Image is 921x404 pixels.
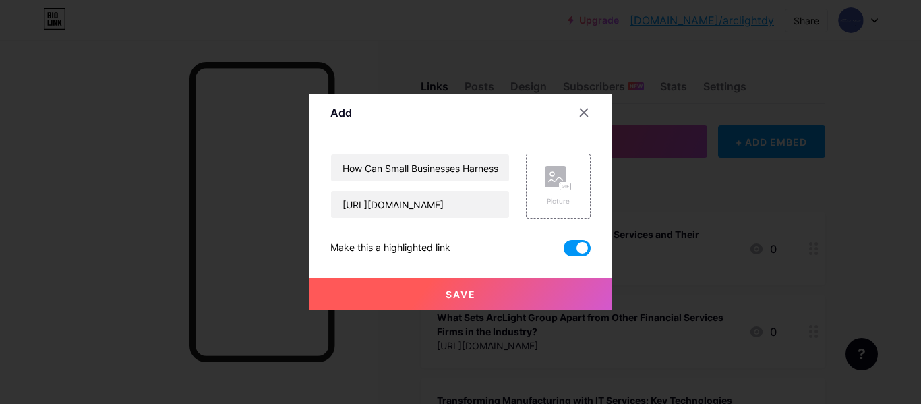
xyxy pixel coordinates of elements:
[330,240,450,256] div: Make this a highlighted link
[331,154,509,181] input: Title
[331,191,509,218] input: URL
[446,289,476,300] span: Save
[545,196,572,206] div: Picture
[330,105,352,121] div: Add
[309,278,612,310] button: Save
